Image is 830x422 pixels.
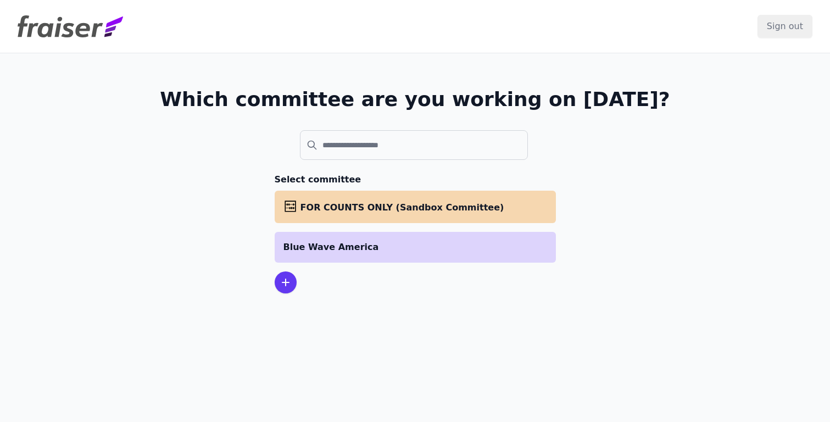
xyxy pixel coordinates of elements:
[283,241,547,254] p: Blue Wave America
[275,173,556,186] h3: Select committee
[18,15,123,37] img: Fraiser Logo
[275,232,556,263] a: Blue Wave America
[300,202,504,213] span: FOR COUNTS ONLY (Sandbox Committee)
[275,191,556,223] a: FOR COUNTS ONLY (Sandbox Committee)
[160,88,670,110] h1: Which committee are you working on [DATE]?
[757,15,812,38] input: Sign out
